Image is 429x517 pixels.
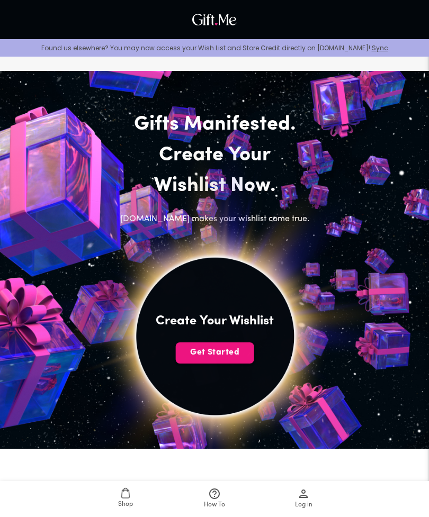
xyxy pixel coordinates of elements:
[190,11,239,28] img: GiftMe Logo
[8,43,421,52] p: Found us elsewhere? You may now access your Wish List and Store Credit directly on [DOMAIN_NAME]!
[81,481,170,517] a: Shop
[372,43,388,52] a: Sync
[295,500,312,510] span: Log in
[156,313,274,330] h4: Create Your Wishlist
[170,481,259,517] a: How To
[176,347,254,358] span: Get Started
[105,110,325,140] h2: Gifts Manifested.
[118,500,133,510] span: Shop
[176,342,254,364] button: Get Started
[204,500,225,510] span: How To
[259,481,348,517] a: Log in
